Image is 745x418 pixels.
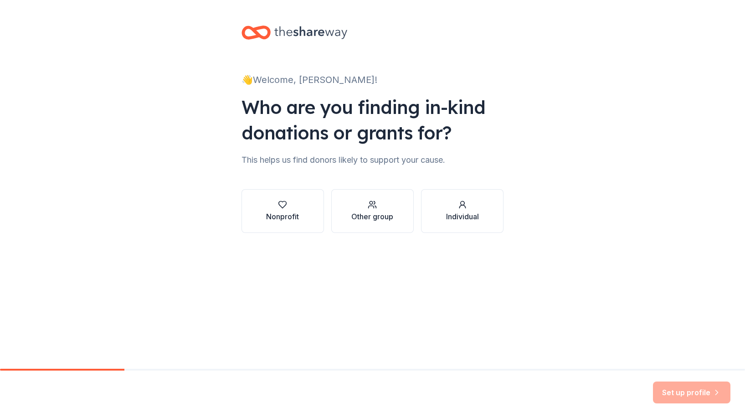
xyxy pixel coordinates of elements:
[421,189,504,233] button: Individual
[241,72,504,87] div: 👋 Welcome, [PERSON_NAME]!
[241,189,324,233] button: Nonprofit
[331,189,414,233] button: Other group
[241,153,504,167] div: This helps us find donors likely to support your cause.
[351,211,393,222] div: Other group
[446,211,479,222] div: Individual
[266,211,299,222] div: Nonprofit
[241,94,504,145] div: Who are you finding in-kind donations or grants for?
